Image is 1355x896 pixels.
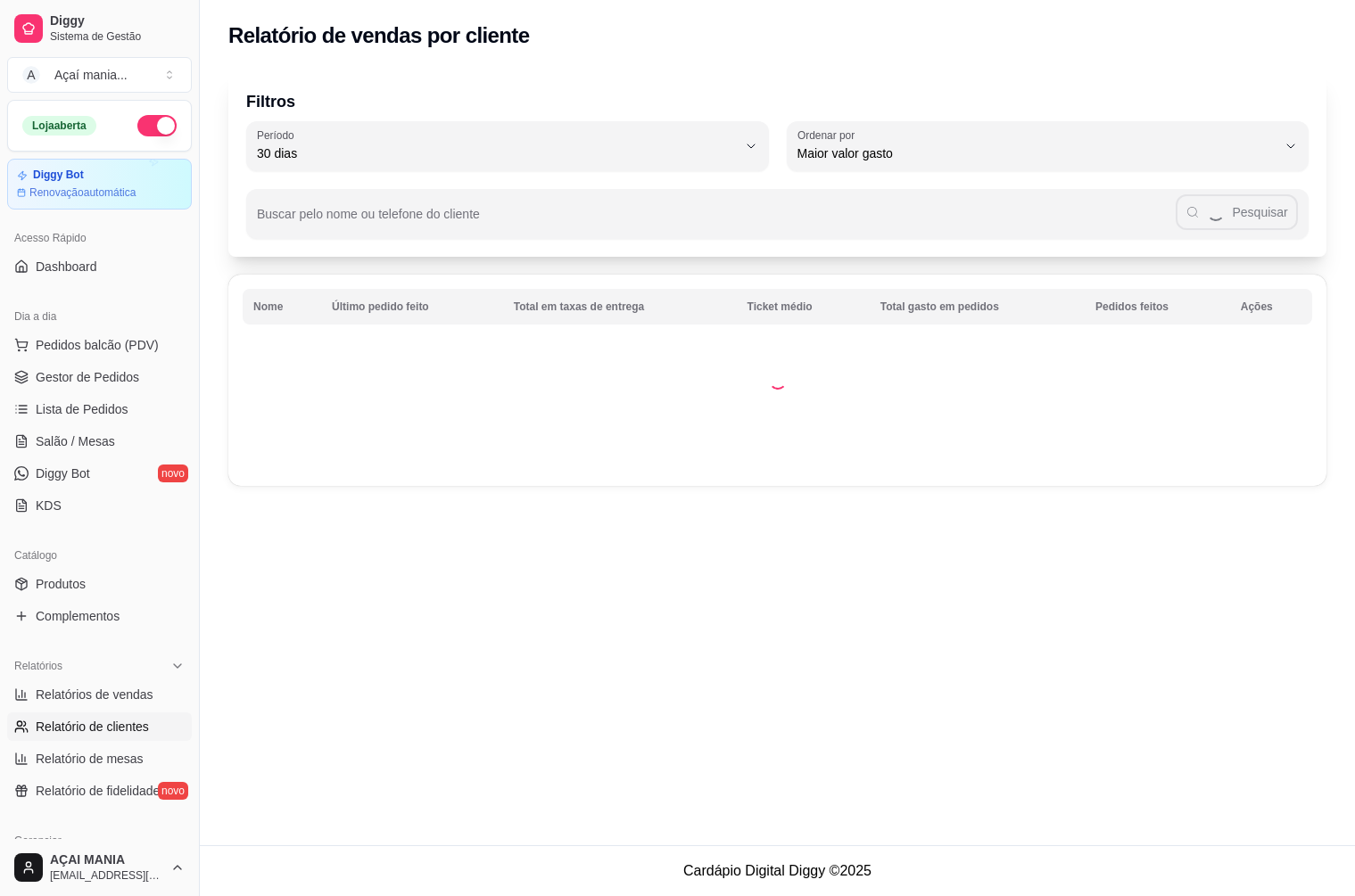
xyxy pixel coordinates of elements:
[7,602,192,630] a: Complementos
[7,712,192,741] a: Relatório de clientes
[137,115,177,136] button: Alterar Status
[7,57,192,93] button: Select a team
[7,680,192,709] a: Relatórios de vendas
[7,491,192,520] a: KDS
[50,29,185,44] span: Sistema de Gestão
[7,459,192,488] a: Diggy Botnovo
[7,395,192,423] a: Lista de Pedidos
[7,826,192,855] div: Gerenciar
[36,336,159,354] span: Pedidos balcão (PDV)
[36,686,153,703] span: Relatórios de vendas
[29,185,136,200] article: Renovação automática
[33,169,84,182] article: Diggy Bot
[7,224,192,252] div: Acesso Rápido
[7,331,192,359] button: Pedidos balcão (PDV)
[50,13,185,29] span: Diggy
[797,127,861,143] label: Ordenar por
[7,541,192,570] div: Catálogo
[7,427,192,456] a: Salão / Mesas
[257,127,300,143] label: Período
[36,782,160,800] span: Relatório de fidelidade
[7,777,192,805] a: Relatório de fidelidadenovo
[7,846,192,889] button: AÇAI MANIA[EMAIL_ADDRESS][DOMAIN_NAME]
[200,845,1355,896] footer: Cardápio Digital Diggy © 2025
[7,744,192,773] a: Relatório de mesas
[246,121,769,171] button: Período30 dias
[7,7,192,50] a: DiggySistema de Gestão
[257,144,737,162] span: 30 dias
[36,750,144,768] span: Relatório de mesas
[54,66,128,84] div: Açaí mania ...
[7,570,192,598] a: Produtos
[7,363,192,391] a: Gestor de Pedidos
[36,718,149,736] span: Relatório de clientes
[22,116,96,136] div: Loja aberta
[36,497,62,514] span: KDS
[257,212,1176,230] input: Buscar pelo nome ou telefone do cliente
[7,252,192,281] a: Dashboard
[36,607,120,625] span: Complementos
[50,852,163,868] span: AÇAI MANIA
[797,144,1277,162] span: Maior valor gasto
[36,432,115,450] span: Salão / Mesas
[50,868,163,883] span: [EMAIL_ADDRESS][DOMAIN_NAME]
[246,89,1309,114] p: Filtros
[36,400,128,418] span: Lista de Pedidos
[36,258,97,275] span: Dashboard
[228,21,530,50] h2: Relatório de vendas por cliente
[787,121,1310,171] button: Ordenar porMaior valor gasto
[7,159,192,210] a: Diggy BotRenovaçãoautomática
[14,659,62,673] span: Relatórios
[36,368,139,386] span: Gestor de Pedidos
[22,66,40,84] span: A
[36,575,86,593] span: Produtos
[769,372,787,390] div: Loading
[7,302,192,331] div: Dia a dia
[36,464,90,482] span: Diggy Bot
